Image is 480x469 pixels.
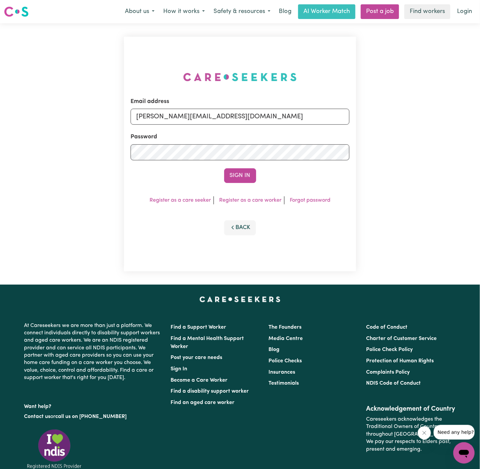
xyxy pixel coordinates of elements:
[4,4,29,19] a: Careseekers logo
[453,4,476,19] a: Login
[404,4,450,19] a: Find workers
[200,297,280,302] a: Careseekers home page
[268,336,303,341] a: Media Centre
[24,400,163,410] p: Want help?
[24,319,163,384] p: At Careseekers we are more than just a platform. We connect individuals directly to disability su...
[268,325,301,330] a: The Founders
[366,413,456,456] p: Careseekers acknowledges the Traditional Owners of Country throughout [GEOGRAPHIC_DATA]. We pay o...
[171,400,235,405] a: Find an aged care worker
[298,4,355,19] a: AI Worker Match
[131,109,349,125] input: Email address
[159,5,209,19] button: How it works
[275,4,295,19] a: Blog
[418,426,431,440] iframe: Close message
[366,370,410,375] a: Complaints Policy
[366,336,437,341] a: Charter of Customer Service
[171,378,228,383] a: Become a Care Worker
[209,5,275,19] button: Safety & resources
[366,358,434,364] a: Protection of Human Rights
[268,347,279,352] a: Blog
[171,355,223,360] a: Post your care needs
[224,168,256,183] button: Sign In
[366,381,421,386] a: NDIS Code of Conduct
[268,358,302,364] a: Police Checks
[24,414,51,419] a: Contact us
[268,370,295,375] a: Insurances
[366,347,413,352] a: Police Check Policy
[131,133,157,141] label: Password
[361,4,399,19] a: Post a job
[366,325,407,330] a: Code of Conduct
[150,198,211,203] a: Register as a care seeker
[268,381,299,386] a: Testimonials
[224,220,256,235] button: Back
[290,198,330,203] a: Forgot password
[56,414,127,419] a: call us on [PHONE_NUMBER]
[171,336,244,349] a: Find a Mental Health Support Worker
[219,198,281,203] a: Register as a care worker
[131,97,169,106] label: Email address
[171,366,188,372] a: Sign In
[171,389,249,394] a: Find a disability support worker
[171,325,227,330] a: Find a Support Worker
[434,425,475,440] iframe: Message from company
[4,6,29,18] img: Careseekers logo
[366,405,456,413] h2: Acknowledgement of Country
[121,5,159,19] button: About us
[24,410,163,423] p: or
[453,442,475,464] iframe: Button to launch messaging window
